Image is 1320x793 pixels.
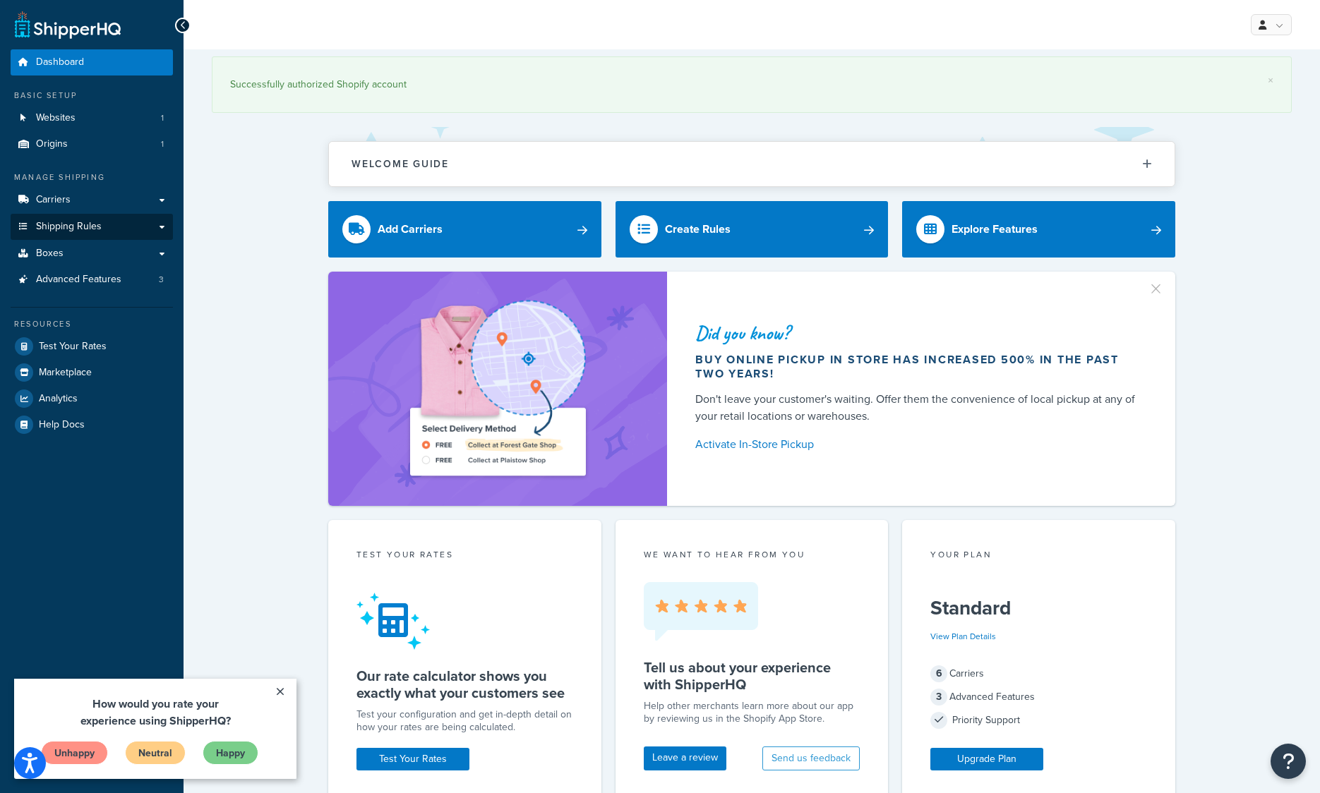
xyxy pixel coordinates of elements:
[616,201,889,258] a: Create Rules
[111,62,172,86] a: Neutral
[695,391,1141,425] div: Don't leave your customer's waiting. Offer them the convenience of local pickup at any of your re...
[11,360,173,385] a: Marketplace
[161,112,164,124] span: 1
[930,665,947,682] span: 6
[11,267,173,293] a: Advanced Features3
[356,708,573,734] div: Test your configuration and get in-depth detail on how your rates are being calculated.
[11,214,173,240] a: Shipping Rules
[230,75,1273,95] div: Successfully authorized Shopify account
[930,689,947,706] span: 3
[644,700,860,725] p: Help other merchants learn more about our app by reviewing us in the Shopify App Store.
[66,17,217,50] span: How would you rate your experience using ShipperHQ?
[11,241,173,267] a: Boxes
[11,105,173,131] li: Websites
[36,138,68,150] span: Origins
[930,748,1043,770] a: Upgrade Plan
[11,412,173,437] a: Help Docs
[36,56,84,68] span: Dashboard
[329,142,1175,186] button: Welcome Guide
[39,367,92,379] span: Marketplace
[762,746,860,770] button: Send us feedback
[930,548,1147,564] div: Your Plan
[161,138,164,150] span: 1
[644,659,860,693] h5: Tell us about your experience with ShipperHQ
[188,62,244,86] a: Happy
[11,334,173,359] a: Test Your Rates
[930,630,996,643] a: View Plan Details
[378,219,443,239] div: Add Carriers
[328,201,601,258] a: Add Carriers
[11,131,173,157] a: Origins1
[695,435,1141,454] a: Activate In-Store Pickup
[39,341,107,353] span: Test Your Rates
[930,597,1147,619] h5: Standard
[356,748,469,770] a: Test Your Rates
[36,221,102,233] span: Shipping Rules
[11,171,173,183] div: Manage Shipping
[644,548,860,561] p: we want to hear from you
[952,219,1038,239] div: Explore Features
[695,353,1141,381] div: Buy online pickup in store has increased 500% in the past two years!
[27,62,94,86] a: Unhappy
[356,667,573,701] h5: Our rate calculator shows you exactly what your customers see
[36,248,64,260] span: Boxes
[370,293,625,485] img: ad-shirt-map-b0359fc47e01cab431d101c4b569394f6a03f54285957d908178d52f29eb9668.png
[695,323,1141,343] div: Did you know?
[159,274,164,286] span: 3
[11,90,173,102] div: Basic Setup
[39,419,85,431] span: Help Docs
[11,187,173,213] a: Carriers
[11,49,173,75] a: Dashboard
[11,131,173,157] li: Origins
[11,318,173,330] div: Resources
[1271,744,1306,779] button: Open Resource Center
[11,105,173,131] a: Websites1
[352,159,449,169] h2: Welcome Guide
[1268,75,1273,86] a: ×
[11,386,173,411] a: Analytics
[930,710,1147,730] div: Priority Support
[930,687,1147,707] div: Advanced Features
[930,664,1147,684] div: Carriers
[665,219,731,239] div: Create Rules
[36,112,76,124] span: Websites
[902,201,1175,258] a: Explore Features
[644,746,726,770] a: Leave a review
[11,267,173,293] li: Advanced Features
[36,194,71,206] span: Carriers
[36,274,121,286] span: Advanced Features
[39,393,78,405] span: Analytics
[356,548,573,564] div: Test your rates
